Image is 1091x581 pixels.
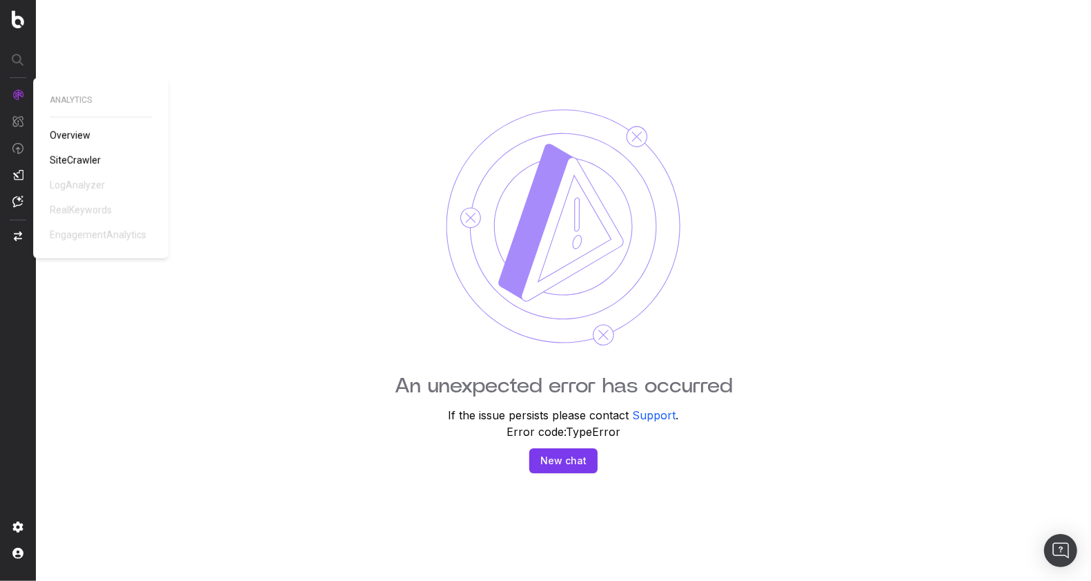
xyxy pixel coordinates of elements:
[50,128,96,142] a: Overview
[12,169,23,180] img: Studio
[12,89,23,100] img: Analytics
[50,95,152,106] span: ANALYTICS
[12,548,23,559] img: My account
[50,153,106,167] a: SiteCrawler
[50,155,101,166] span: SiteCrawler
[449,407,679,440] p: If the issue persists please contact . Error code: TypeError
[12,10,24,28] img: Botify logo
[633,407,676,423] button: Support
[50,130,90,141] span: Overview
[395,374,732,399] h1: An unexpected error has occurred
[12,115,23,127] img: Intelligence
[1044,534,1077,567] div: Open Intercom Messenger
[446,108,681,346] img: Error
[12,196,23,207] img: Assist
[12,142,23,154] img: Activation
[14,231,22,241] img: Switch project
[12,522,23,533] img: Setting
[529,448,598,473] button: New chat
